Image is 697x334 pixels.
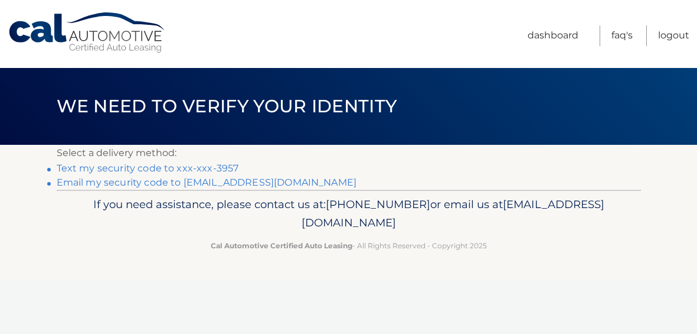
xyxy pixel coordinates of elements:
strong: Cal Automotive Certified Auto Leasing [211,241,352,250]
a: Logout [658,25,689,46]
p: If you need assistance, please contact us at: or email us at [64,195,633,233]
a: Email my security code to [EMAIL_ADDRESS][DOMAIN_NAME] [57,177,357,188]
p: - All Rights Reserved - Copyright 2025 [64,239,633,252]
a: Dashboard [528,25,578,46]
a: FAQ's [611,25,633,46]
a: Text my security code to xxx-xxx-3957 [57,163,239,174]
span: We need to verify your identity [57,95,397,117]
span: [PHONE_NUMBER] [326,197,430,211]
p: Select a delivery method: [57,145,641,161]
a: Cal Automotive [8,12,167,54]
